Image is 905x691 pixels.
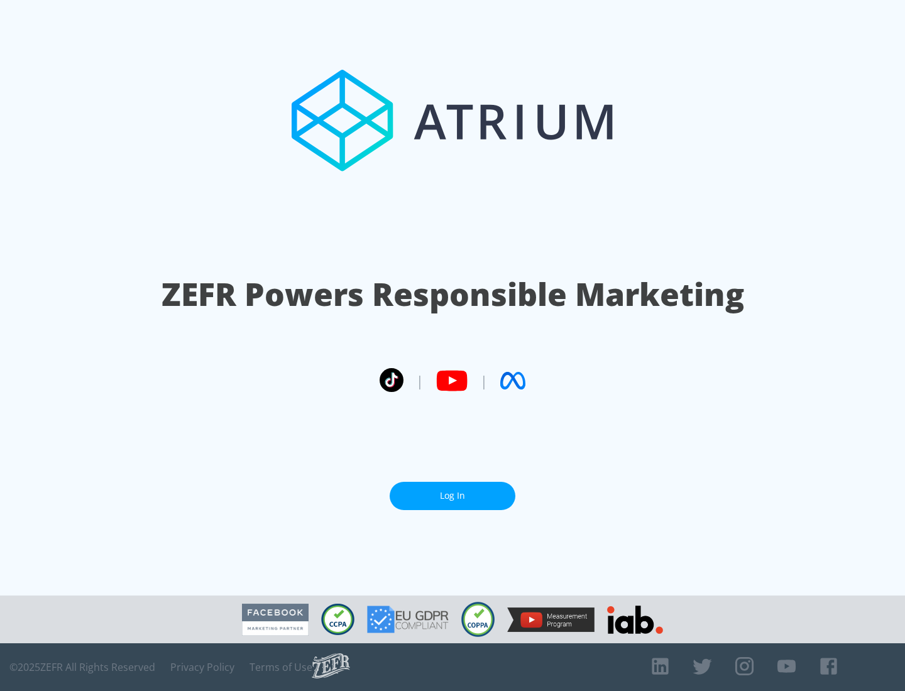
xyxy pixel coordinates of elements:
a: Log In [390,482,515,510]
img: COPPA Compliant [461,602,495,637]
span: © 2025 ZEFR All Rights Reserved [9,661,155,673]
img: YouTube Measurement Program [507,607,595,632]
h1: ZEFR Powers Responsible Marketing [162,273,744,316]
a: Privacy Policy [170,661,234,673]
a: Terms of Use [250,661,312,673]
img: IAB [607,606,663,634]
img: CCPA Compliant [321,604,354,635]
img: GDPR Compliant [367,606,449,633]
span: | [416,371,424,390]
img: Facebook Marketing Partner [242,604,309,636]
span: | [480,371,488,390]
